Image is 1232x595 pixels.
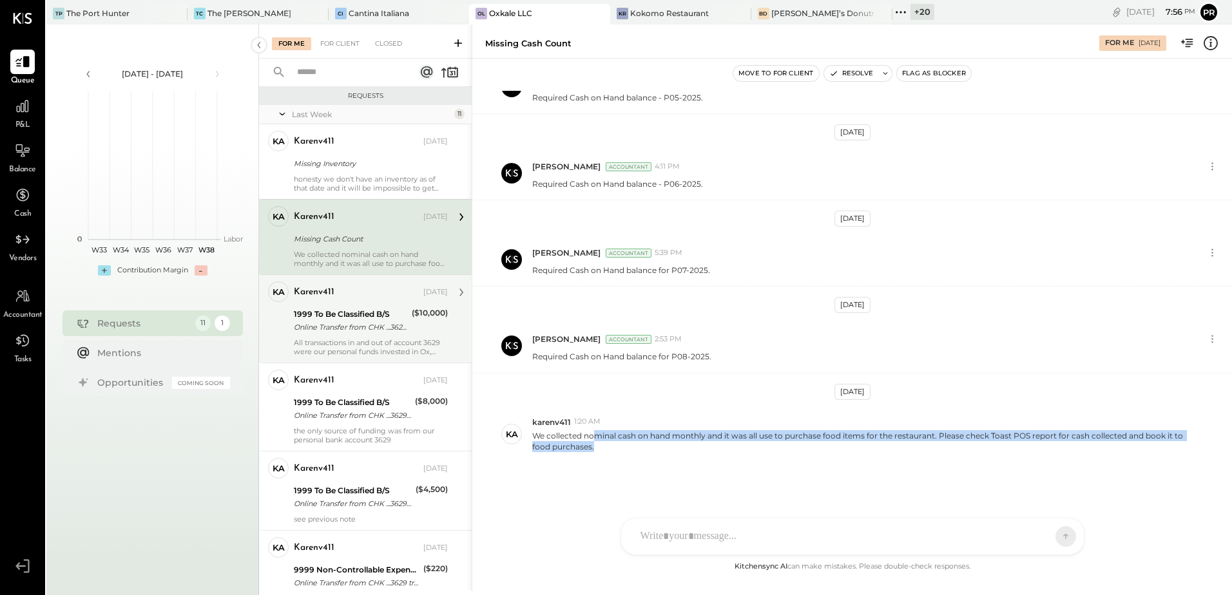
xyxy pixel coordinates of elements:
div: ka [273,542,285,554]
p: Required Cash on Hand balance for P07-2025. [532,265,710,276]
div: Online Transfer from CHK ...3629 transaction#: XXXXXXX5897 [294,409,411,422]
div: karenv411 [294,462,334,475]
div: Accountant [606,249,651,258]
div: [DATE] [423,464,448,474]
div: Oxkale LLC [489,8,532,19]
text: W36 [155,245,171,254]
div: Accountant [606,335,651,344]
span: Tasks [14,354,32,366]
div: [PERSON_NAME]’s Donuts [771,8,873,19]
span: 4:11 PM [655,162,680,172]
button: Pr [1198,2,1219,23]
div: All transactions in and out of account 3629 were our personal funds invested in Ox, withdrawn and... [294,338,448,356]
div: ka [273,135,285,147]
div: ka [506,428,518,440]
button: Move to for client [733,66,819,81]
a: Vendors [1,227,44,265]
div: Opportunities [97,376,166,389]
button: Resolve [824,66,878,81]
div: see previous note [294,515,448,524]
div: CI [335,8,347,19]
div: Missing Inventory [294,157,444,170]
div: For Client [314,37,366,50]
div: Last Week [292,109,451,120]
div: ($8,000) [415,395,448,408]
div: Accountant [606,162,651,171]
div: TP [53,8,64,19]
div: + 20 [910,4,934,20]
div: The [PERSON_NAME] [207,8,291,19]
a: P&L [1,94,44,131]
div: BD [758,8,769,19]
span: karenv411 [532,417,571,428]
div: Kokomo Restaurant [630,8,709,19]
div: Requests [265,91,465,100]
div: The Port Hunter [66,8,130,19]
span: 5:39 PM [655,248,682,258]
a: Tasks [1,328,44,366]
span: Accountant [3,310,43,321]
span: Cash [14,209,31,220]
div: [DATE] [834,124,871,140]
div: Online Transfer from CHK ...3629 transaction#: XXXXXXX9114 [294,576,419,589]
div: the only source of funding was from our personal bank account 3629 [294,426,448,444]
div: Online Transfer from CHK ...3629 transaction#: XXXXXXX7481 [294,497,412,510]
div: ka [273,211,285,223]
p: Required Cash on Hand balance - P06-2025. [532,178,703,189]
div: [DATE] - [DATE] [98,68,207,79]
div: karenv411 [294,286,334,299]
div: ($220) [423,562,448,575]
div: We collected nominal cash on hand monthly and it was all use to purchase food items for the resta... [294,250,448,268]
span: Vendors [9,253,37,265]
text: W37 [177,245,193,254]
div: [DATE] [834,384,871,400]
div: [DATE] [423,543,448,553]
p: We collected nominal cash on hand monthly and it was all use to purchase food items for the resta... [532,430,1188,452]
div: ka [273,374,285,386]
text: W33 [91,245,106,254]
span: [PERSON_NAME] [532,161,601,172]
text: 0 [77,234,82,243]
span: 2:53 PM [655,334,682,345]
div: Cantina Italiana [349,8,409,19]
div: ka [273,286,285,298]
div: 9999 Non-Controllable Expenses:Other Income and Expenses:To Be Classified P&L [294,563,419,576]
div: ($10,000) [412,307,448,319]
button: Flag as Blocker [897,66,971,81]
a: Cash [1,183,44,220]
div: [DATE] [423,287,448,297]
span: [PERSON_NAME] [532,334,601,345]
div: Missing Cash Count [485,37,572,50]
div: Closed [369,37,409,50]
text: W34 [112,245,129,254]
span: Queue [11,75,35,87]
span: [PERSON_NAME] [532,247,601,258]
a: Balance [1,138,44,176]
div: [DATE] [1139,39,1160,48]
text: W35 [134,245,149,254]
p: Required Cash on Hand balance - P05-2025. [532,92,703,103]
div: 11 [454,109,465,119]
div: ka [273,462,285,475]
div: copy link [1110,5,1123,19]
span: P&L [15,120,30,131]
div: Coming Soon [172,377,230,389]
div: 1999 To Be Classified B/S [294,484,412,497]
a: Accountant [1,284,44,321]
div: Contribution Margin [117,265,188,276]
text: W38 [198,245,214,254]
p: Required Cash on Hand balance for P08-2025. [532,351,711,362]
div: [DATE] [834,297,871,313]
div: Requests [97,317,189,330]
div: - [195,265,207,276]
div: ($4,500) [416,483,448,496]
div: OL [476,8,487,19]
div: 1999 To Be Classified B/S [294,396,411,409]
div: Missing Cash Count [294,232,444,245]
span: Balance [9,164,36,176]
div: KR [617,8,628,19]
div: [DATE] [834,211,871,227]
div: honesty we don't have an inventory as of that date and it will be impossible to get one at this p... [294,175,448,193]
div: [DATE] [423,375,448,386]
div: karenv411 [294,135,334,148]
